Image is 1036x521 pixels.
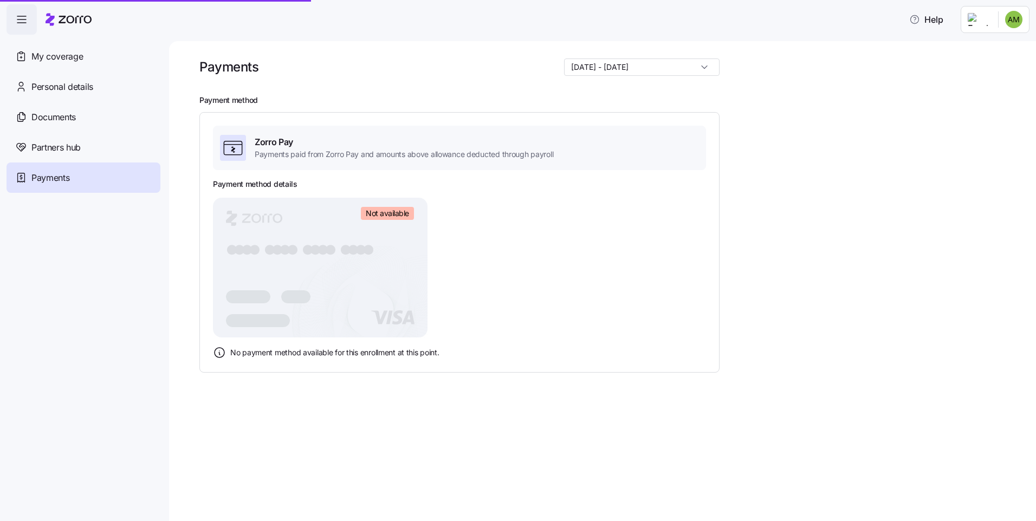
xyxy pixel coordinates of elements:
[968,13,989,26] img: Employer logo
[31,171,69,185] span: Payments
[901,9,952,30] button: Help
[7,132,160,162] a: Partners hub
[279,242,292,258] tspan: ●
[362,242,375,258] tspan: ●
[31,50,83,63] span: My coverage
[226,242,238,258] tspan: ●
[340,242,352,258] tspan: ●
[199,95,1021,106] h2: Payment method
[213,179,297,190] h3: Payment method details
[271,242,284,258] tspan: ●
[31,110,76,124] span: Documents
[31,141,81,154] span: Partners hub
[249,242,261,258] tspan: ●
[234,242,246,258] tspan: ●
[325,242,337,258] tspan: ●
[366,209,409,218] span: Not available
[317,242,329,258] tspan: ●
[355,242,367,258] tspan: ●
[287,242,299,258] tspan: ●
[241,242,254,258] tspan: ●
[302,242,314,258] tspan: ●
[7,162,160,193] a: Payments
[1005,11,1022,28] img: fa93dd60eb0557154ad2ab980761172e
[7,71,160,102] a: Personal details
[255,149,553,160] span: Payments paid from Zorro Pay and amounts above allowance deducted through payroll
[199,58,258,75] h1: Payments
[309,242,322,258] tspan: ●
[7,102,160,132] a: Documents
[264,242,276,258] tspan: ●
[909,13,943,26] span: Help
[31,80,93,94] span: Personal details
[347,242,360,258] tspan: ●
[7,41,160,71] a: My coverage
[255,135,553,149] span: Zorro Pay
[230,347,439,358] span: No payment method available for this enrollment at this point.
